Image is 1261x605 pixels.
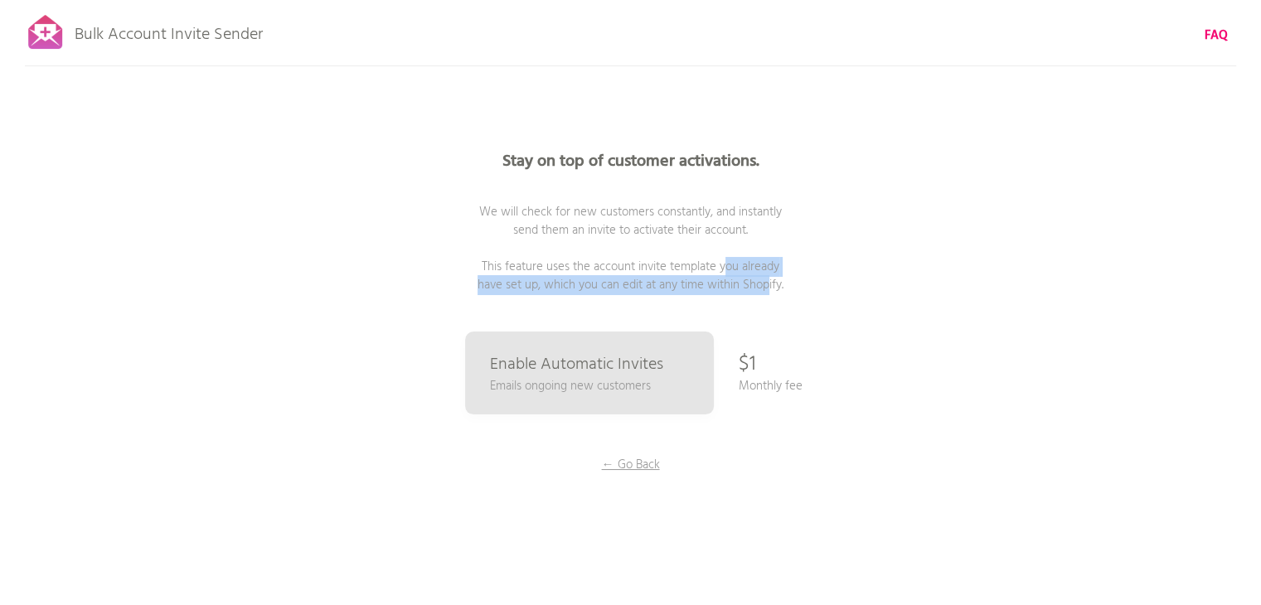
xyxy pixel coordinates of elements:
[502,148,759,175] b: Stay on top of customer activations.
[739,340,756,390] p: $1
[465,332,714,414] a: Enable Automatic Invites Emails ongoing new customers
[478,202,783,295] span: We will check for new customers constantly, and instantly send them an invite to activate their a...
[490,356,663,373] p: Enable Automatic Invites
[739,377,803,395] p: Monthly fee
[1205,27,1228,45] a: FAQ
[1205,26,1228,46] b: FAQ
[75,10,263,51] p: Bulk Account Invite Sender
[490,377,651,395] p: Emails ongoing new customers
[569,456,693,474] p: ← Go Back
